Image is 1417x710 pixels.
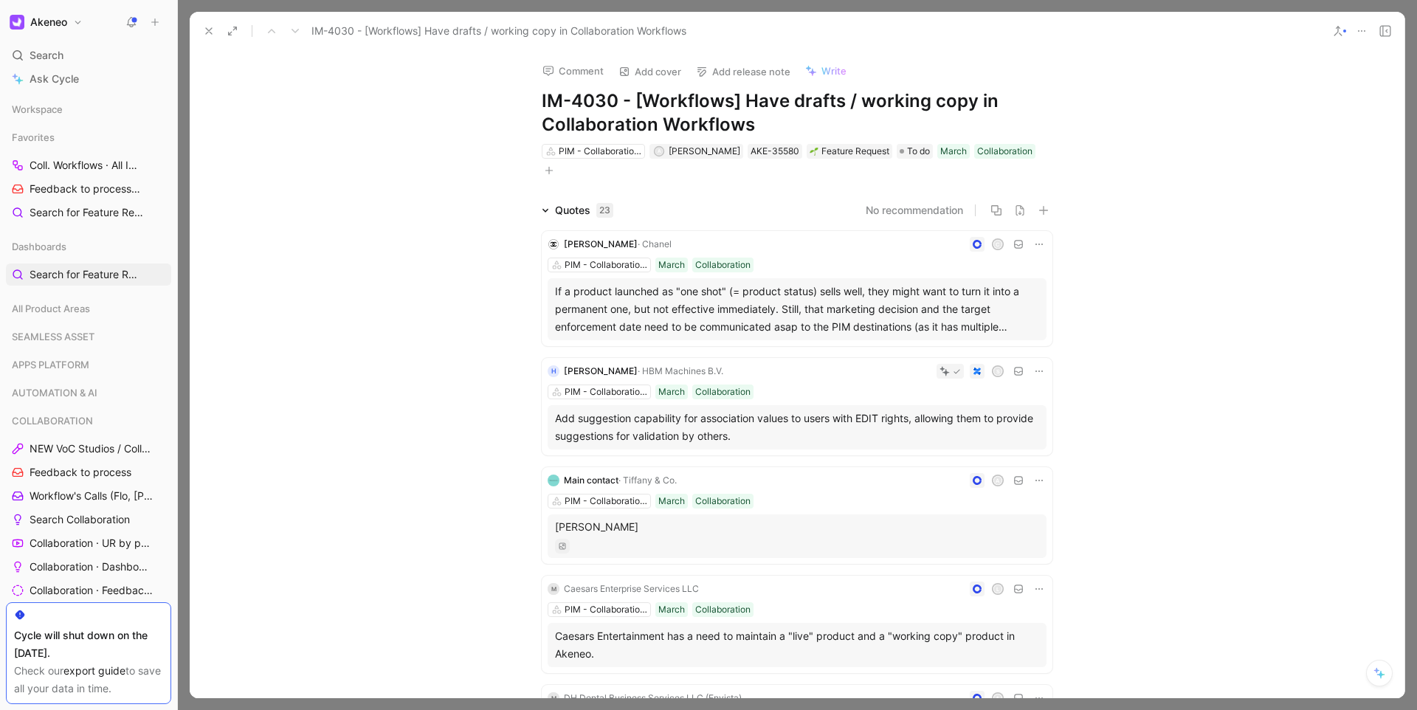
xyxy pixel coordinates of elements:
span: · HBM Machines B.V. [638,365,723,376]
div: March [658,385,685,399]
span: Search for Feature Requests [30,267,139,282]
a: Collaboration · Feedback by source [6,579,171,602]
div: M [548,583,559,595]
a: Feedback to processCOLLABORATION [6,178,171,200]
div: March [658,602,685,617]
div: Quotes23 [536,201,619,219]
div: Caesars Enterprise Services LLC [564,582,699,596]
div: AUTOMATION & AI [6,382,171,408]
div: DH Dental Business Services LLC (Envista) [564,691,742,706]
span: Feedback to process [30,182,145,197]
div: DashboardsSearch for Feature Requests [6,235,171,286]
span: To do [907,144,930,159]
span: Search for Feature Requests [30,205,145,221]
div: COLLABORATIONNEW VoC Studios / CollaborationFeedback to processWorkflow's Calls (Flo, [PERSON_NAM... [6,410,171,672]
div: Dashboards [6,235,171,258]
div: PIM - Collaboration Workflows [565,385,647,399]
span: Main contact [564,475,618,486]
div: Caesars Entertainment has a need to maintain a "live" product and a "working copy" product in Ake... [555,627,1039,663]
span: Collaboration · Dashboard [30,559,151,574]
span: SEAMLESS ASSET [12,329,94,344]
button: Add cover [612,61,688,82]
span: [PERSON_NAME] [564,238,638,249]
div: Feature Request [810,144,889,159]
a: Collaboration · Dashboard [6,556,171,578]
span: Collaboration · Feedback by source [30,583,154,598]
span: Dashboards [12,239,66,254]
span: APPS PLATFORM [12,357,89,372]
div: All Product Areas [6,297,171,320]
span: [PERSON_NAME] [669,145,740,156]
span: Favorites [12,130,55,145]
div: H [548,365,559,377]
span: [PERSON_NAME] [564,365,638,376]
a: Search Collaboration [6,509,171,531]
div: Collaboration [977,144,1032,159]
div: All Product Areas [6,297,171,324]
a: Search for Feature Requests [6,263,171,286]
div: Collaboration [695,258,751,272]
span: Search [30,46,63,64]
div: COLLABORATION [6,410,171,432]
div: M [548,692,559,704]
div: A [655,148,663,156]
span: Workflow's Calls (Flo, [PERSON_NAME], [PERSON_NAME]) [30,489,159,503]
span: Collaboration · UR by project [30,536,152,551]
span: · Chanel [638,238,672,249]
div: If a product launched as "one shot" (= product status) sells well, they might want to turn it int... [555,283,1039,336]
div: SEAMLESS ASSET [6,325,171,348]
div: Quotes [555,201,613,219]
a: Coll. Workflows · All IMs [6,154,171,176]
a: Search for Feature Requests [6,201,171,224]
p: [PERSON_NAME] [555,519,1039,534]
div: PIM - Collaboration Workflows [559,144,641,159]
img: logo [548,238,559,250]
button: AkeneoAkeneo [6,12,86,32]
span: Ask Cycle [30,70,79,88]
div: March [658,494,685,509]
div: A [993,476,1003,486]
button: No recommendation [866,201,963,219]
div: C [993,240,1003,249]
button: Comment [536,61,610,81]
span: Search Collaboration [30,512,130,527]
div: Collaboration [695,494,751,509]
div: PIM - Collaboration Workflows [565,258,647,272]
span: Feedback to process [30,465,131,480]
span: AUTOMATION & AI [12,385,97,400]
div: To do [897,144,933,159]
div: PIM - Collaboration Workflows [565,602,647,617]
span: · Tiffany & Co. [618,475,677,486]
div: APPS PLATFORM [6,354,171,376]
span: IM-4030 - [Workflows] Have drafts / working copy in Collaboration Workflows [311,22,686,40]
div: 🌱Feature Request [807,144,892,159]
img: Akeneo [10,15,24,30]
a: Feedback to process [6,461,171,483]
div: 23 [596,203,613,218]
img: logo [548,475,559,486]
h1: Akeneo [30,15,67,29]
div: Add suggestion capability for association values to users with EDIT rights, allowing them to prov... [555,410,1039,445]
span: Workspace [12,102,63,117]
a: Ask Cycle [6,68,171,90]
button: Write [799,61,853,81]
div: Collaboration [695,602,751,617]
div: Cycle will shut down on the [DATE]. [14,627,163,662]
span: Coll. Workflows · All IMs [30,158,146,173]
div: APPS PLATFORM [6,354,171,380]
span: Write [821,64,847,77]
div: SEAMLESS ASSET [6,325,171,352]
span: NEW VoC Studios / Collaboration [30,441,154,456]
a: Collaboration · UR by project [6,532,171,554]
a: export guide [63,664,125,677]
span: All Product Areas [12,301,90,316]
div: March [658,258,685,272]
img: 🌱 [810,147,818,156]
div: March [940,144,967,159]
div: Search [6,44,171,66]
div: Favorites [6,126,171,148]
h1: IM-4030 - [Workflows] Have drafts / working copy in Collaboration Workflows [542,89,1052,137]
div: AKE-35580 [751,144,799,159]
div: A [993,694,1003,703]
div: S [993,367,1003,376]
